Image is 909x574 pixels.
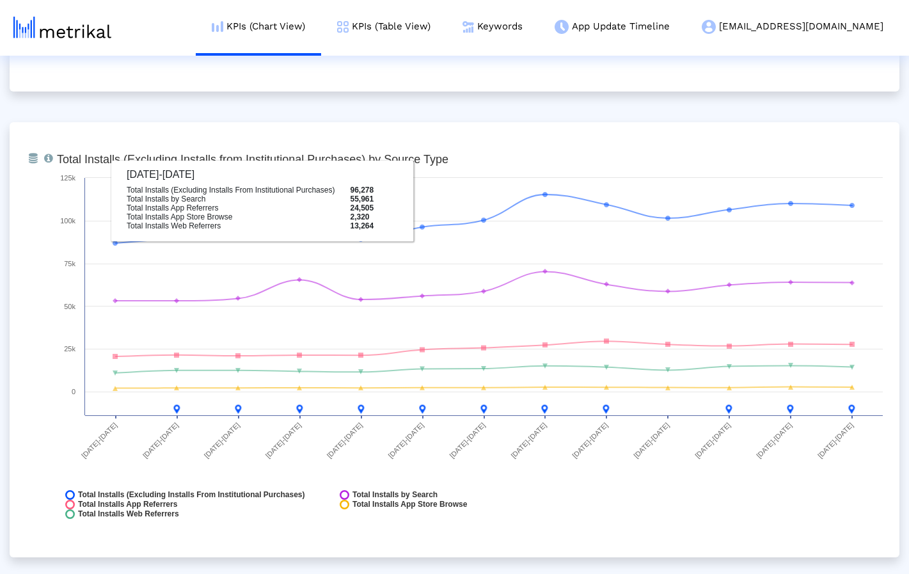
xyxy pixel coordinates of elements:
text: [DATE]-[DATE] [693,421,732,459]
span: Total Installs (Excluding Installs From Institutional Purchases) [78,490,305,500]
span: Total Installs Web Referrers [78,509,179,519]
tspan: Total Installs (Excluding Installs from Institutional Purchases) by Source Type [57,153,448,166]
text: 0 [72,388,75,395]
img: my-account-menu-icon.png [702,20,716,34]
text: [DATE]-[DATE] [326,421,364,459]
text: 125k [60,174,75,182]
img: kpi-chart-menu-icon.png [212,21,223,32]
text: [DATE]-[DATE] [509,421,548,459]
span: Total Installs App Store Browse [352,500,467,509]
text: [DATE]-[DATE] [816,421,855,459]
text: [DATE]-[DATE] [80,421,118,459]
text: 25k [64,345,75,353]
text: [DATE]-[DATE] [141,421,180,459]
img: metrical-logo-light.png [13,17,111,38]
text: 100k [60,217,75,225]
img: keywords.png [462,21,474,33]
text: 75k [64,260,75,267]
text: [DATE]-[DATE] [448,421,486,459]
text: [DATE]-[DATE] [571,421,609,459]
img: kpi-table-menu-icon.png [337,21,349,33]
text: 50k [64,303,75,310]
text: [DATE]-[DATE] [632,421,670,459]
span: Total Installs by Search [352,490,438,500]
text: [DATE]-[DATE] [755,421,793,459]
text: [DATE]-[DATE] [203,421,241,459]
text: [DATE]-[DATE] [387,421,425,459]
span: Total Installs App Referrers [78,500,177,509]
img: app-update-menu-icon.png [555,20,569,34]
text: [DATE]-[DATE] [264,421,303,459]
